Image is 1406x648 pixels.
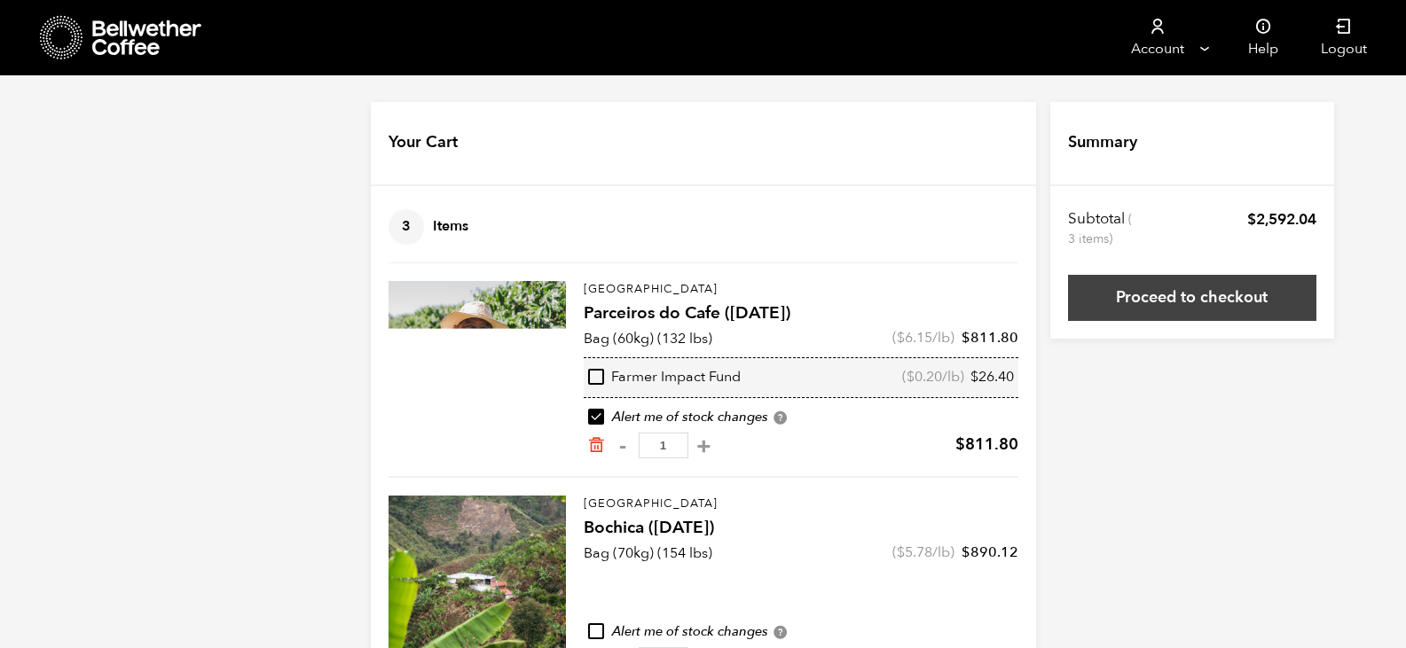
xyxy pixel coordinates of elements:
div: Farmer Impact Fund [588,368,741,387]
bdi: 6.15 [897,328,932,347]
span: $ [1247,209,1256,230]
p: [GEOGRAPHIC_DATA] [584,496,1018,513]
span: $ [962,328,970,347]
div: Alert me of stock changes [584,408,1018,427]
span: $ [897,328,905,347]
span: $ [962,543,970,562]
p: Bag (70kg) (154 lbs) [584,543,712,564]
bdi: 5.78 [897,543,932,562]
th: Subtotal [1068,209,1135,248]
p: Bag (60kg) (132 lbs) [584,328,712,349]
h4: Items [389,209,468,245]
button: - [612,437,634,455]
span: ( /lb) [892,328,954,347]
div: Alert me of stock changes [584,622,1018,642]
span: ( /lb) [892,543,954,562]
h4: Your Cart [389,131,458,154]
bdi: 26.40 [970,367,1014,386]
bdi: 0.20 [907,367,942,386]
p: [GEOGRAPHIC_DATA] [584,281,1018,299]
a: Remove from cart [587,436,605,455]
input: Qty [639,433,688,458]
h4: Summary [1068,131,1137,154]
h4: Bochica ([DATE]) [584,516,1018,541]
bdi: 890.12 [962,543,1018,562]
span: $ [955,433,965,456]
bdi: 811.80 [962,328,1018,347]
a: Proceed to checkout [1068,275,1316,321]
button: + [693,437,715,455]
bdi: 811.80 [955,433,1018,456]
span: $ [897,543,905,562]
span: $ [907,367,915,386]
span: 3 [389,209,424,245]
h4: Parceiros do Cafe ([DATE]) [584,301,1018,326]
span: $ [970,367,978,386]
span: ( /lb) [902,368,964,387]
bdi: 2,592.04 [1247,209,1316,230]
